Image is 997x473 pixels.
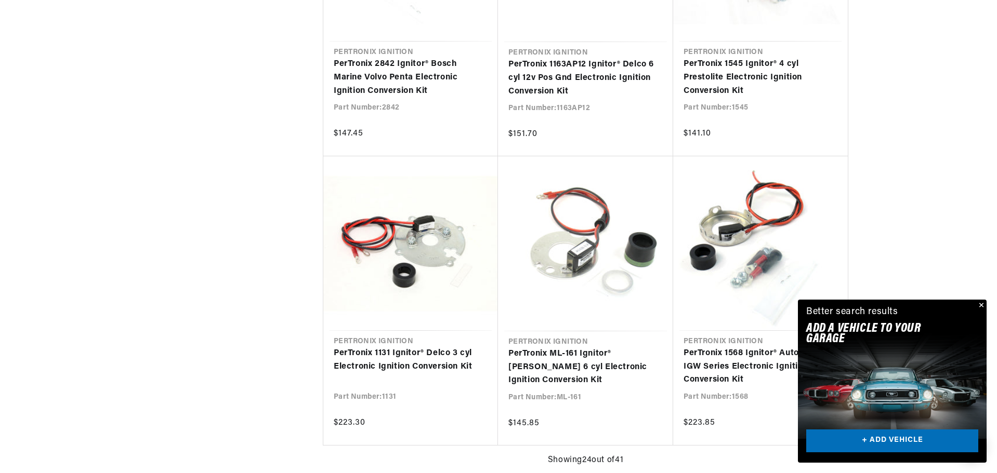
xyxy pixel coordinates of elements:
a: PerTronix 1545 Ignitor® 4 cyl Prestolite Electronic Ignition Conversion Kit [684,58,837,98]
a: + ADD VEHICLE [806,429,978,453]
div: Better search results [806,305,898,320]
h2: Add A VEHICLE to your garage [806,323,952,345]
a: PerTronix 1131 Ignitor® Delco 3 cyl Electronic Ignition Conversion Kit [334,347,488,373]
a: PerTronix 1568 Ignitor® Autolite 6cyl IGW Series Electronic Ignition Conversion Kit [684,347,837,387]
a: PerTronix 2842 Ignitor® Bosch Marine Volvo Penta Electronic Ignition Conversion Kit [334,58,488,98]
button: Close [974,300,987,312]
span: Showing 24 out of 41 [548,454,623,467]
a: PerTronix 1163AP12 Ignitor® Delco 6 cyl 12v Pos Gnd Electronic Ignition Conversion Kit [508,58,663,98]
a: PerTronix ML-161 Ignitor® [PERSON_NAME] 6 cyl Electronic Ignition Conversion Kit [508,347,663,387]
